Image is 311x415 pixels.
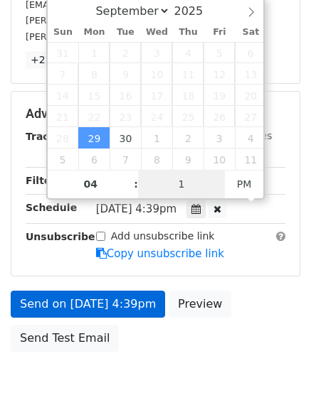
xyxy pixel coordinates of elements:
span: September 18, 2025 [172,85,204,106]
span: October 7, 2025 [110,149,141,170]
span: September 29, 2025 [78,127,110,149]
span: September 25, 2025 [172,106,204,127]
strong: Schedule [26,202,77,213]
span: September 16, 2025 [110,85,141,106]
span: September 4, 2025 [172,42,204,63]
span: September 3, 2025 [141,42,172,63]
span: Sat [235,28,266,37]
strong: Filters [26,175,62,186]
span: Mon [78,28,110,37]
span: September 15, 2025 [78,85,110,106]
span: September 19, 2025 [204,85,235,106]
span: September 10, 2025 [141,63,172,85]
a: Send on [DATE] 4:39pm [11,291,165,318]
span: : [134,170,138,198]
span: September 7, 2025 [48,63,79,85]
span: September 9, 2025 [110,63,141,85]
span: September 24, 2025 [141,106,172,127]
small: [PERSON_NAME][EMAIL_ADDRESS][DOMAIN_NAME] [26,15,260,26]
span: October 9, 2025 [172,149,204,170]
span: September 27, 2025 [235,106,266,127]
h5: Advanced [26,106,285,122]
strong: Unsubscribe [26,231,95,242]
span: September 23, 2025 [110,106,141,127]
span: September 20, 2025 [235,85,266,106]
span: September 8, 2025 [78,63,110,85]
span: October 6, 2025 [78,149,110,170]
span: September 12, 2025 [204,63,235,85]
strong: Tracking [26,131,73,142]
span: Sun [48,28,79,37]
span: September 22, 2025 [78,106,110,127]
span: September 6, 2025 [235,42,266,63]
input: Year [170,4,221,18]
input: Minute [138,170,225,198]
span: September 2, 2025 [110,42,141,63]
span: October 11, 2025 [235,149,266,170]
span: October 2, 2025 [172,127,204,149]
span: September 14, 2025 [48,85,79,106]
span: Fri [204,28,235,37]
a: Send Test Email [11,325,119,352]
span: October 1, 2025 [141,127,172,149]
span: September 21, 2025 [48,106,79,127]
span: September 28, 2025 [48,127,79,149]
a: Preview [169,291,231,318]
a: +22 more [26,51,85,69]
span: September 26, 2025 [204,106,235,127]
input: Hour [48,170,135,198]
span: October 8, 2025 [141,149,172,170]
span: September 5, 2025 [204,42,235,63]
span: October 5, 2025 [48,149,79,170]
span: September 11, 2025 [172,63,204,85]
span: October 10, 2025 [204,149,235,170]
span: October 4, 2025 [235,127,266,149]
small: [PERSON_NAME][EMAIL_ADDRESS][DOMAIN_NAME] [26,31,260,42]
iframe: Chat Widget [240,347,311,415]
span: September 1, 2025 [78,42,110,63]
span: October 3, 2025 [204,127,235,149]
span: August 31, 2025 [48,42,79,63]
span: September 17, 2025 [141,85,172,106]
span: September 30, 2025 [110,127,141,149]
span: [DATE] 4:39pm [96,203,176,215]
a: Copy unsubscribe link [96,247,224,260]
span: September 13, 2025 [235,63,266,85]
span: Wed [141,28,172,37]
span: Thu [172,28,204,37]
span: Click to toggle [225,170,264,198]
label: Add unsubscribe link [111,229,215,244]
span: Tue [110,28,141,37]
